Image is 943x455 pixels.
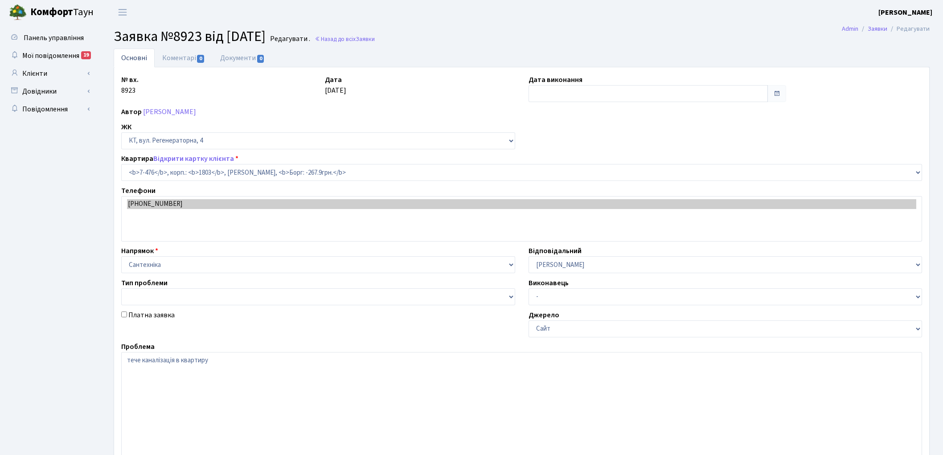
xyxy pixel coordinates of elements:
a: [PERSON_NAME] [878,7,932,18]
a: Відкрити картку клієнта [153,154,234,164]
option: [PHONE_NUMBER] [127,199,916,209]
label: Виконавець [529,278,569,288]
a: [PERSON_NAME] [143,107,196,117]
label: Проблема [121,341,155,352]
a: Клієнти [4,65,94,82]
div: 8923 [115,74,318,102]
b: Комфорт [30,5,73,19]
label: Тип проблеми [121,278,168,288]
select: ) [121,164,922,181]
label: Напрямок [121,246,158,256]
small: Редагувати . [268,35,310,43]
span: Таун [30,5,94,20]
label: Дата [325,74,342,85]
img: logo.png [9,4,27,21]
nav: breadcrumb [828,20,943,38]
button: Переключити навігацію [111,5,134,20]
label: Джерело [529,310,559,320]
a: Коментарі [155,49,213,67]
label: Відповідальний [529,246,582,256]
span: 0 [197,55,204,63]
span: Мої повідомлення [22,51,79,61]
a: Панель управління [4,29,94,47]
label: Автор [121,107,142,117]
div: 19 [81,51,91,59]
span: Заявка №8923 від [DATE] [114,26,266,47]
a: Повідомлення [4,100,94,118]
label: Квартира [121,153,238,164]
b: [PERSON_NAME] [878,8,932,17]
a: Admin [842,24,858,33]
li: Редагувати [887,24,930,34]
label: Дата виконання [529,74,582,85]
label: ЖК [121,122,131,132]
a: Назад до всіхЗаявки [315,35,375,43]
span: Панель управління [24,33,84,43]
div: [DATE] [318,74,522,102]
span: Заявки [356,35,375,43]
a: Заявки [868,24,887,33]
a: Довідники [4,82,94,100]
a: Мої повідомлення19 [4,47,94,65]
label: Телефони [121,185,156,196]
a: Основні [114,49,155,67]
span: 0 [257,55,264,63]
a: Документи [213,49,272,67]
label: № вх. [121,74,139,85]
label: Платна заявка [128,310,175,320]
